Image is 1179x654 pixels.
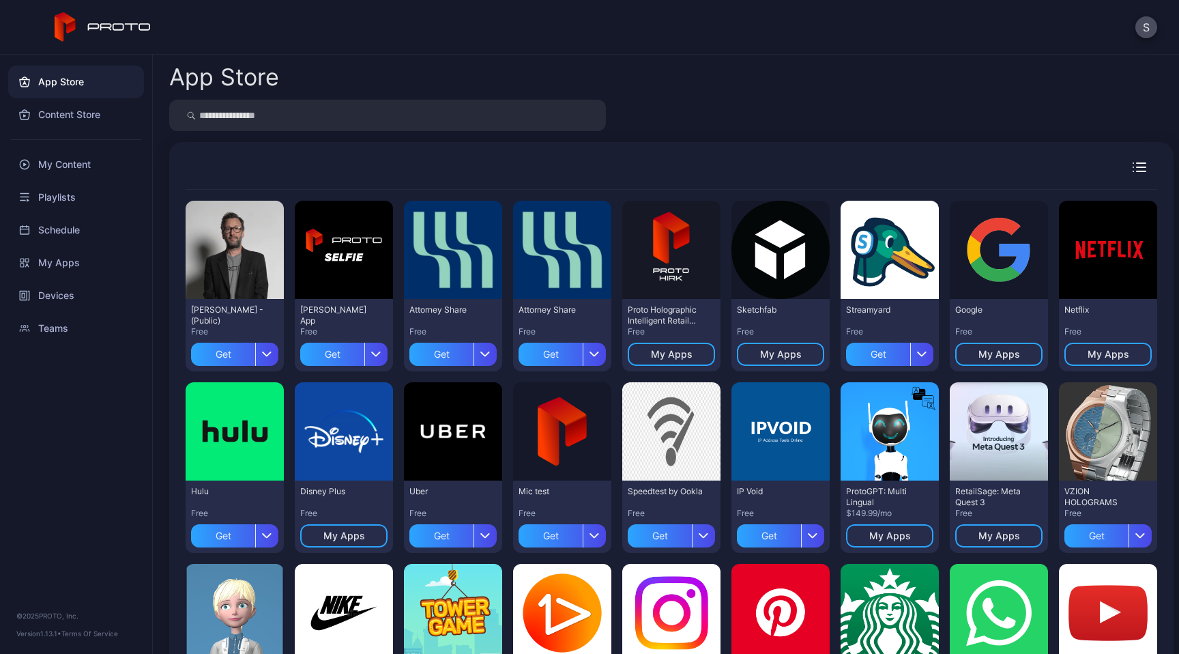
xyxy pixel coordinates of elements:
[519,486,594,497] div: Mic test
[737,343,824,366] button: My Apps
[955,508,1043,519] div: Free
[409,519,497,548] button: Get
[300,326,388,337] div: Free
[8,214,144,246] a: Schedule
[651,349,693,360] div: My Apps
[1064,519,1152,548] button: Get
[409,524,474,548] div: Get
[8,181,144,214] a: Playlists
[300,486,375,497] div: Disney Plus
[628,326,715,337] div: Free
[323,530,365,541] div: My Apps
[978,349,1020,360] div: My Apps
[628,343,715,366] button: My Apps
[300,343,364,366] div: Get
[846,486,921,508] div: ProtoGPT: Multi Lingual
[737,486,812,497] div: IP Void
[61,629,118,638] a: Terms Of Service
[191,524,255,548] div: Get
[300,304,375,326] div: David Selfie App
[409,508,497,519] div: Free
[8,279,144,312] a: Devices
[191,486,266,497] div: Hulu
[8,148,144,181] a: My Content
[191,519,278,548] button: Get
[8,246,144,279] a: My Apps
[1064,486,1139,508] div: VZION HOLOGRAMS
[519,337,606,366] button: Get
[16,610,136,621] div: © 2025 PROTO, Inc.
[16,629,61,638] span: Version 1.13.1 •
[955,343,1043,366] button: My Apps
[1064,343,1152,366] button: My Apps
[737,508,824,519] div: Free
[1064,524,1129,548] div: Get
[846,326,933,337] div: Free
[519,326,606,337] div: Free
[519,524,583,548] div: Get
[978,530,1020,541] div: My Apps
[955,524,1043,548] button: My Apps
[300,337,388,366] button: Get
[519,519,606,548] button: Get
[8,66,144,98] a: App Store
[300,524,388,548] button: My Apps
[628,304,703,326] div: Proto Holographic Intelligent Retail Kiosk (HIRK)
[846,343,910,366] div: Get
[955,326,1043,337] div: Free
[1135,16,1157,38] button: S
[191,508,278,519] div: Free
[846,508,933,519] div: $149.99/mo
[846,524,933,548] button: My Apps
[1064,508,1152,519] div: Free
[409,304,484,315] div: Attorney Share
[628,486,703,497] div: Speedtest by Ookla
[191,343,255,366] div: Get
[169,66,279,89] div: App Store
[737,519,824,548] button: Get
[519,508,606,519] div: Free
[737,304,812,315] div: Sketchfab
[1064,326,1152,337] div: Free
[737,326,824,337] div: Free
[409,337,497,366] button: Get
[955,486,1030,508] div: RetailSage: Meta Quest 3
[409,326,497,337] div: Free
[519,343,583,366] div: Get
[191,304,266,326] div: David N Persona - (Public)
[760,349,802,360] div: My Apps
[519,304,594,315] div: Attorney Share
[409,343,474,366] div: Get
[846,337,933,366] button: Get
[191,326,278,337] div: Free
[8,98,144,131] a: Content Store
[1064,304,1139,315] div: Netflix
[1088,349,1129,360] div: My Apps
[737,524,801,548] div: Get
[628,508,715,519] div: Free
[869,530,911,541] div: My Apps
[409,486,484,497] div: Uber
[628,524,692,548] div: Get
[191,337,278,366] button: Get
[955,304,1030,315] div: Google
[628,519,715,548] button: Get
[300,508,388,519] div: Free
[846,304,921,315] div: Streamyard
[8,312,144,345] a: Teams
